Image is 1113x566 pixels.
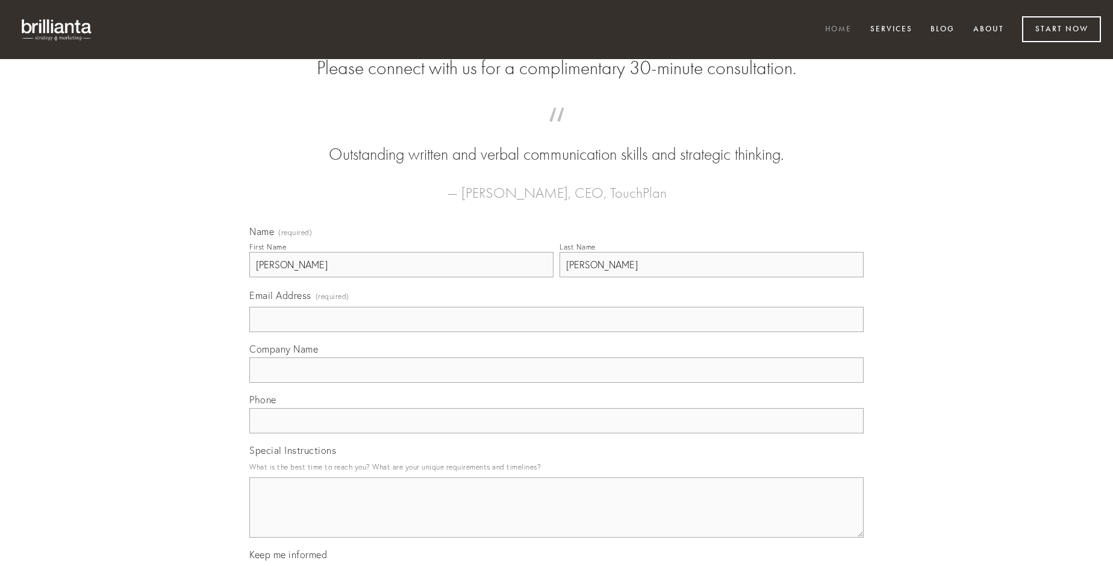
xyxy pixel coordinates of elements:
[249,343,318,355] span: Company Name
[249,289,311,301] span: Email Address
[316,288,349,304] span: (required)
[269,166,844,205] figcaption: — [PERSON_NAME], CEO, TouchPlan
[249,394,276,406] span: Phone
[560,242,596,251] div: Last Name
[862,20,920,40] a: Services
[1022,16,1101,42] a: Start Now
[12,12,102,47] img: brillianta - research, strategy, marketing
[923,20,962,40] a: Blog
[249,444,336,456] span: Special Instructions
[817,20,859,40] a: Home
[249,57,864,80] h2: Please connect with us for a complimentary 30-minute consultation.
[269,119,844,166] blockquote: Outstanding written and verbal communication skills and strategic thinking.
[249,225,274,237] span: Name
[965,20,1012,40] a: About
[269,119,844,143] span: “
[278,229,312,236] span: (required)
[249,459,864,475] p: What is the best time to reach you? What are your unique requirements and timelines?
[249,549,327,561] span: Keep me informed
[249,242,286,251] div: First Name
